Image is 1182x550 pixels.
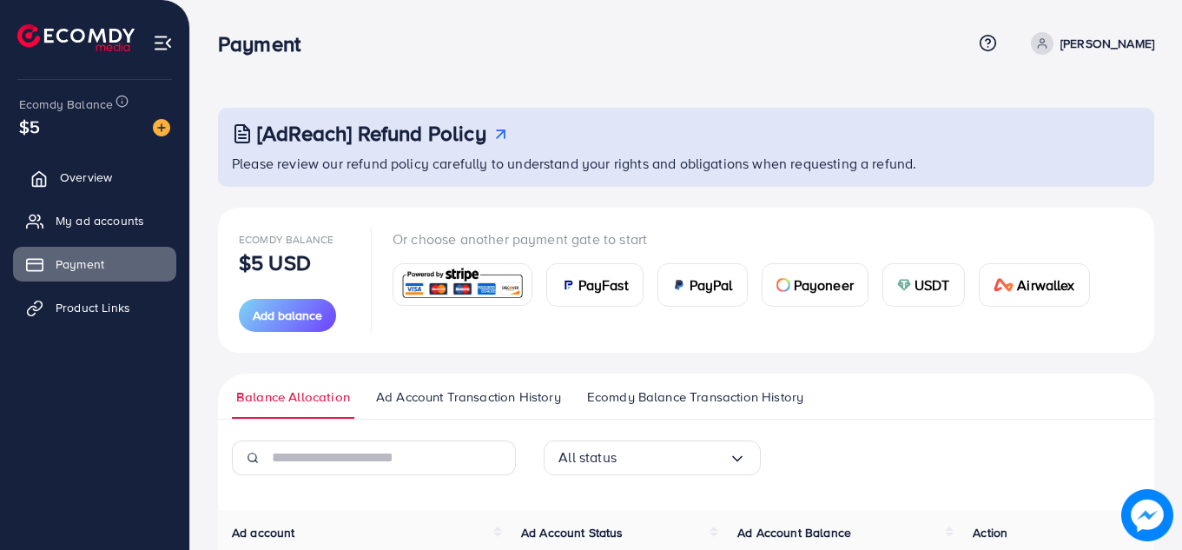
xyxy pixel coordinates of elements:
[897,278,911,292] img: card
[690,275,733,295] span: PayPal
[239,252,311,273] p: $5 USD
[153,33,173,53] img: menu
[561,278,575,292] img: card
[521,524,624,541] span: Ad Account Status
[1121,489,1173,541] img: image
[1017,275,1074,295] span: Airwallex
[399,266,526,303] img: card
[253,307,322,324] span: Add balance
[13,247,176,282] a: Payment
[56,255,104,273] span: Payment
[232,524,295,541] span: Ad account
[239,299,336,332] button: Add balance
[153,119,170,136] img: image
[13,160,176,195] a: Overview
[544,441,761,475] div: Search for option
[762,263,868,307] a: cardPayoneer
[60,169,112,186] span: Overview
[672,278,686,292] img: card
[979,263,1090,307] a: cardAirwallex
[376,388,561,407] span: Ad Account Transaction History
[232,153,1144,174] p: Please review our refund policy carefully to understand your rights and obligations when requesti...
[19,114,40,139] span: $5
[13,290,176,325] a: Product Links
[994,278,1014,292] img: card
[578,275,629,295] span: PayFast
[1024,32,1154,55] a: [PERSON_NAME]
[393,229,1104,249] p: Or choose another payment gate to start
[915,275,950,295] span: USDT
[794,275,854,295] span: Payoneer
[617,444,729,471] input: Search for option
[56,212,144,229] span: My ad accounts
[973,524,1007,541] span: Action
[657,263,748,307] a: cardPayPal
[236,388,350,407] span: Balance Allocation
[546,263,644,307] a: cardPayFast
[239,232,333,247] span: Ecomdy Balance
[737,524,851,541] span: Ad Account Balance
[776,278,790,292] img: card
[1060,33,1154,54] p: [PERSON_NAME]
[17,24,135,51] img: logo
[56,299,130,316] span: Product Links
[882,263,965,307] a: cardUSDT
[587,388,803,407] span: Ecomdy Balance Transaction History
[257,121,486,146] h3: [AdReach] Refund Policy
[19,96,113,113] span: Ecomdy Balance
[558,444,617,471] span: All status
[393,263,532,306] a: card
[13,203,176,238] a: My ad accounts
[218,31,314,56] h3: Payment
